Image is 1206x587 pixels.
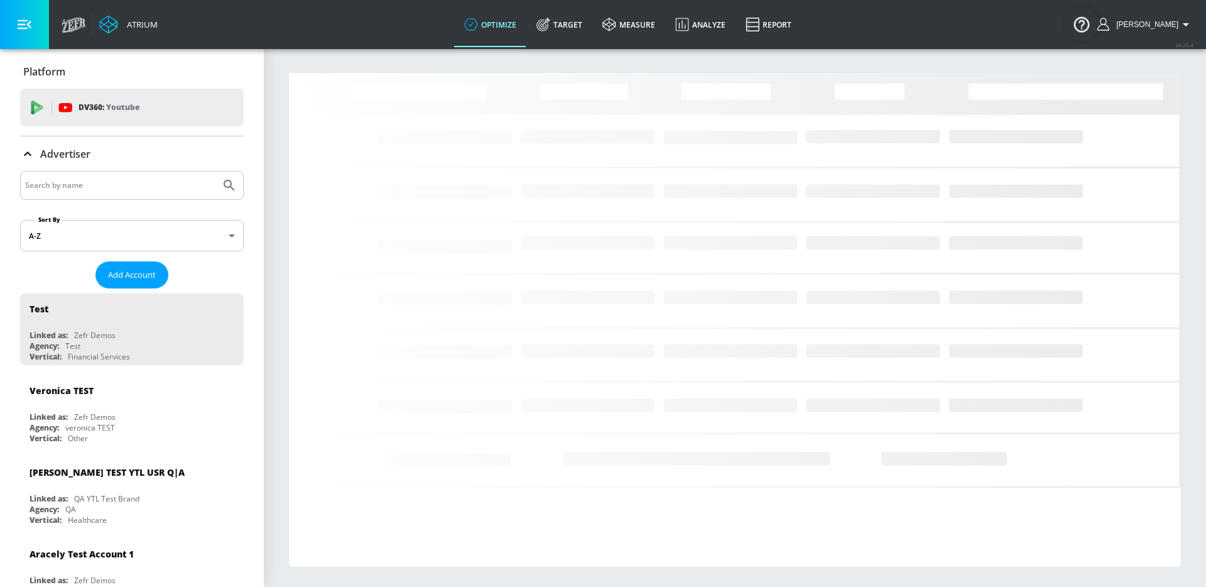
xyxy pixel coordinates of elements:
button: Add Account [95,261,168,288]
p: Platform [23,65,65,79]
p: Advertiser [40,147,90,161]
span: login as: casey.cohen@zefr.com [1111,20,1178,29]
div: Veronica TEST [30,385,94,397]
div: Vertical: [30,351,62,362]
a: Target [526,2,592,47]
div: TestLinked as:Zefr DemosAgency:TestVertical:Financial Services [20,293,244,365]
div: Aracely Test Account 1 [30,548,134,560]
div: Platform [20,54,244,89]
div: DV360: Youtube [20,89,244,126]
div: Veronica TESTLinked as:Zefr DemosAgency:veronica TESTVertical:Other [20,375,244,447]
div: Linked as: [30,493,68,504]
div: [PERSON_NAME] TEST YTL USR Q|ALinked as:QA YTL Test BrandAgency:QAVertical:Healthcare [20,457,244,529]
div: QA YTL Test Brand [74,493,139,504]
div: Linked as: [30,330,68,341]
button: Open Resource Center [1064,6,1099,41]
a: Analyze [665,2,736,47]
div: Agency: [30,341,59,351]
div: QA [65,504,76,515]
div: Agency: [30,504,59,515]
label: Sort By [36,216,63,224]
div: Zefr Demos [74,575,116,586]
p: DV360: [79,101,139,114]
button: [PERSON_NAME] [1097,17,1193,32]
div: Test [65,341,80,351]
div: veronica TEST [65,422,115,433]
a: optimize [454,2,526,47]
a: Atrium [99,15,158,34]
div: Vertical: [30,515,62,525]
a: Report [736,2,801,47]
div: Test [30,303,48,315]
div: [PERSON_NAME] TEST YTL USR Q|A [30,466,185,478]
div: A-Z [20,220,244,251]
div: Advertiser [20,136,244,172]
div: Linked as: [30,412,68,422]
div: Atrium [122,19,158,30]
div: Zefr Demos [74,412,116,422]
div: Vertical: [30,433,62,444]
a: measure [592,2,665,47]
div: Other [68,433,88,444]
div: Zefr Demos [74,330,116,341]
p: Youtube [106,101,139,114]
div: Healthcare [68,515,107,525]
div: Agency: [30,422,59,433]
div: Linked as: [30,575,68,586]
span: v 4.25.4 [1176,41,1193,48]
div: Financial Services [68,351,130,362]
input: Search by name [25,177,215,194]
span: Add Account [108,268,156,282]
